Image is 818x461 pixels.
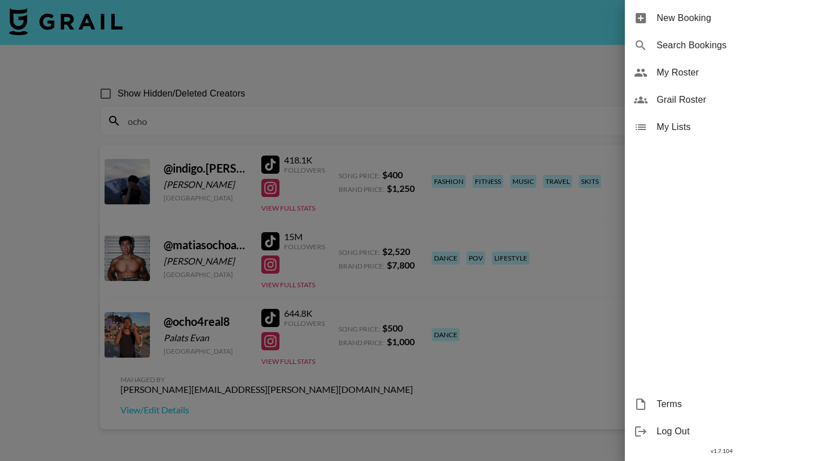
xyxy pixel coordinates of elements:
div: Grail Roster [625,86,818,114]
span: My Lists [657,120,809,134]
div: Search Bookings [625,32,818,59]
span: Log Out [657,425,809,438]
div: v 1.7.104 [625,445,818,457]
div: My Lists [625,114,818,141]
div: New Booking [625,5,818,32]
span: Terms [657,397,809,411]
span: New Booking [657,11,809,25]
div: Log Out [625,418,818,445]
div: My Roster [625,59,818,86]
span: Grail Roster [657,93,809,107]
span: Search Bookings [657,39,809,52]
div: Terms [625,391,818,418]
span: My Roster [657,66,809,79]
